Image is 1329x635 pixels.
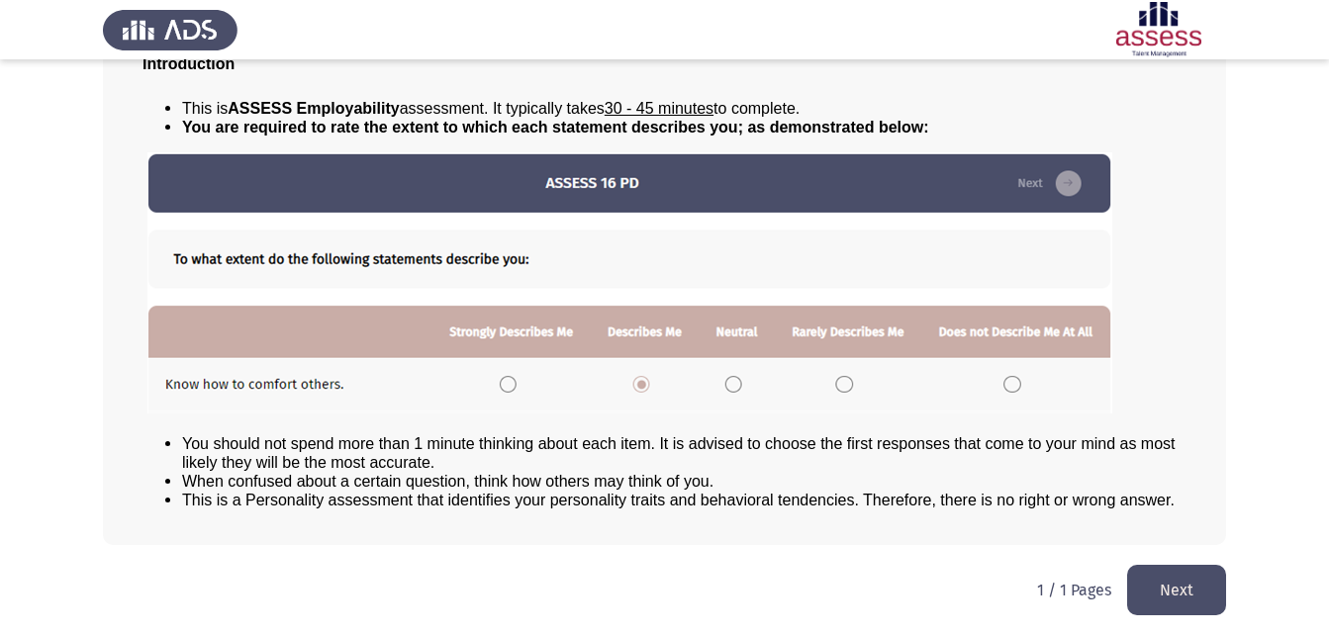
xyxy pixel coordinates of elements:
span: Introduction [142,55,235,72]
span: You are required to rate the extent to which each statement describes you; as demonstrated below: [182,119,929,136]
b: ASSESS Employability [228,100,399,117]
p: 1 / 1 Pages [1037,581,1111,599]
span: You should not spend more than 1 minute thinking about each item. It is advised to choose the fir... [182,435,1176,471]
img: Assessment logo of ASSESS Employability - EBI [1092,2,1226,57]
button: load next page [1127,565,1226,615]
span: When confused about a certain question, think how others may think of you. [182,473,713,490]
u: 30 - 45 minutes [605,100,713,117]
span: This is a Personality assessment that identifies your personality traits and behavioral tendencie... [182,492,1175,508]
span: This is assessment. It typically takes to complete. [182,100,800,117]
img: Assess Talent Management logo [103,2,237,57]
